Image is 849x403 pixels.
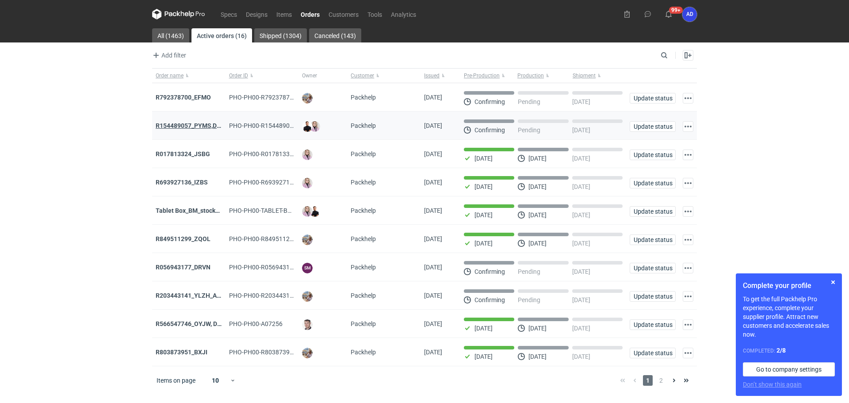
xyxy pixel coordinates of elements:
[229,94,316,101] span: PHO-PH00-R792378700_EFMO
[474,211,493,219] p: [DATE]
[229,292,334,299] span: PHO-PH00-R203443141_YLZH_AHYW
[683,178,693,188] button: Actions
[528,155,547,162] p: [DATE]
[424,94,442,101] span: 29/09/2025
[474,353,493,360] p: [DATE]
[464,72,500,79] span: Pre-Production
[683,291,693,302] button: Actions
[683,150,693,160] button: Actions
[229,349,313,356] span: PHO-PH00-R803873951_BXJI
[630,263,676,273] button: Update status
[634,265,672,271] span: Update status
[682,7,697,22] div: Anita Dolczewska
[682,7,697,22] button: AD
[156,292,230,299] strong: R203443141_YLZH_AHYW
[156,207,247,214] a: Tablet Box_BM_stock_TEST RUN
[572,353,590,360] p: [DATE]
[302,93,313,104] img: Michał Palasek
[272,9,296,19] a: Items
[572,268,590,275] p: [DATE]
[474,268,505,275] p: Confirming
[776,347,786,354] strong: 2 / 8
[634,123,672,130] span: Update status
[743,346,835,355] div: Completed:
[474,127,505,134] p: Confirming
[630,291,676,302] button: Update status
[229,72,248,79] span: Order ID
[351,235,376,242] span: Packhelp
[216,9,241,19] a: Specs
[474,98,505,105] p: Confirming
[229,150,315,157] span: PHO-PH00-R017813324_JSBG
[572,296,590,303] p: [DATE]
[683,319,693,330] button: Actions
[229,235,315,242] span: PHO-PH00-R849511299_ZQOL
[152,28,189,42] a: All (1463)
[156,150,210,157] a: R017813324_JSBG
[363,9,386,19] a: Tools
[241,9,272,19] a: Designs
[743,280,835,291] h1: Complete your profile
[474,155,493,162] p: [DATE]
[634,322,672,328] span: Update status
[302,234,313,245] img: Michał Palasek
[302,319,313,330] img: Maciej Sikora
[630,319,676,330] button: Update status
[683,263,693,273] button: Actions
[151,50,186,61] span: Add filter
[156,235,210,242] a: R849511299_ZQOL
[528,240,547,247] p: [DATE]
[572,127,590,134] p: [DATE]
[152,69,226,83] button: Order name
[152,9,205,19] svg: Packhelp Pro
[659,50,687,61] input: Search
[309,28,361,42] a: Canceled (143)
[302,291,313,302] img: Michał Palasek
[518,127,540,134] p: Pending
[156,94,211,101] a: R792378700_EFMO
[302,150,313,160] img: Klaudia Wiśniewska
[229,320,283,327] span: PHO-PH00-A07256
[474,183,493,190] p: [DATE]
[634,208,672,215] span: Update status
[630,234,676,245] button: Update status
[572,211,590,219] p: [DATE]
[226,69,299,83] button: Order ID
[351,207,376,214] span: Packhelp
[528,183,547,190] p: [DATE]
[683,234,693,245] button: Actions
[460,69,516,83] button: Pre-Production
[634,180,672,186] span: Update status
[474,240,493,247] p: [DATE]
[351,292,376,299] span: Packhelp
[683,121,693,132] button: Actions
[302,121,313,132] img: Tomasz Kubiak
[571,69,626,83] button: Shipment
[572,155,590,162] p: [DATE]
[634,152,672,158] span: Update status
[156,320,366,327] strong: R566547746_OYJW, DJBN, GRPP, KNRI, OYBW, UUIL
[424,122,442,129] span: 29/09/2025
[743,380,802,389] button: Don’t show this again
[254,28,307,42] a: Shipped (1304)
[351,94,376,101] span: Packhelp
[310,121,320,132] img: Klaudia Wiśniewska
[828,277,838,288] button: Skip for now
[156,122,244,129] a: R154489057_PYMS,DEPJ,PVJP
[528,325,547,332] p: [DATE]
[516,69,571,83] button: Production
[662,7,676,21] button: 99+
[572,183,590,190] p: [DATE]
[424,207,442,214] span: 25/09/2025
[351,349,376,356] span: Packhelp
[191,28,252,42] a: Active orders (16)
[150,50,187,61] button: Add filter
[229,207,360,214] span: PHO-PH00-TABLET-BOX_BM_STOCK_TEST-RUN
[424,235,442,242] span: 25/09/2025
[156,179,208,186] a: R693927136_IZBS
[386,9,421,19] a: Analytics
[572,325,590,332] p: [DATE]
[156,264,210,271] strong: R056943177_DRVN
